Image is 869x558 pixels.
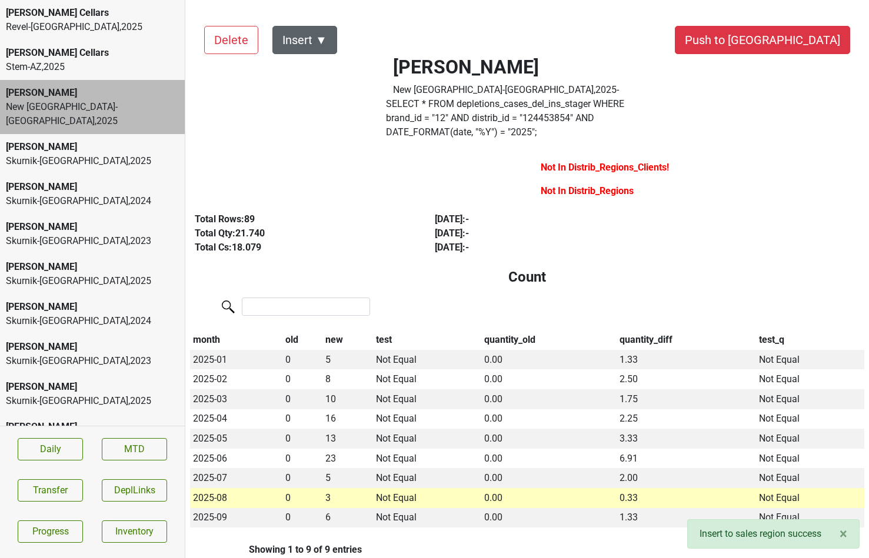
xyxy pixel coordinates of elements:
[541,161,669,175] label: Not In Distrib_Regions_Clients!
[6,46,179,60] div: [PERSON_NAME] Cellars
[6,260,179,274] div: [PERSON_NAME]
[323,350,374,370] td: 5
[6,6,179,20] div: [PERSON_NAME] Cellars
[190,409,282,429] td: 2025-04
[190,429,282,449] td: 2025-05
[6,394,179,408] div: Skurnik-[GEOGRAPHIC_DATA] , 2025
[282,369,322,389] td: 0
[195,226,408,240] div: Total Qty: 21.740
[756,488,864,508] td: Not Equal
[756,429,864,449] td: Not Equal
[481,468,617,488] td: 0.00
[6,20,179,34] div: Revel-[GEOGRAPHIC_DATA] , 2025
[323,389,374,409] td: 10
[199,269,855,286] h4: Count
[102,438,167,460] a: MTD
[617,389,756,409] td: 1.75
[190,449,282,469] td: 2025-06
[373,488,481,508] td: Not Equal
[282,468,322,488] td: 0
[190,350,282,370] td: 2025-01
[6,180,179,194] div: [PERSON_NAME]
[6,60,179,74] div: Stem-AZ , 2025
[373,350,481,370] td: Not Equal
[323,508,374,528] td: 6
[481,330,617,350] th: quantity_old: activate to sort column ascending
[675,26,850,54] button: Push to [GEOGRAPHIC_DATA]
[481,508,617,528] td: 0.00
[6,154,179,168] div: Skurnik-[GEOGRAPHIC_DATA] , 2025
[323,429,374,449] td: 13
[323,488,374,508] td: 3
[435,240,648,255] div: [DATE] : -
[617,409,756,429] td: 2.25
[6,194,179,208] div: Skurnik-[GEOGRAPHIC_DATA] , 2024
[6,274,179,288] div: Skurnik-[GEOGRAPHIC_DATA] , 2025
[756,350,864,370] td: Not Equal
[190,389,282,409] td: 2025-03
[195,212,408,226] div: Total Rows: 89
[204,26,258,54] button: Delete
[102,479,167,502] button: DeplLinks
[756,468,864,488] td: Not Equal
[6,220,179,234] div: [PERSON_NAME]
[6,140,179,154] div: [PERSON_NAME]
[6,86,179,100] div: [PERSON_NAME]
[373,369,481,389] td: Not Equal
[272,26,337,54] button: Insert ▼
[6,300,179,314] div: [PERSON_NAME]
[617,350,756,370] td: 1.33
[435,212,648,226] div: [DATE] : -
[190,508,282,528] td: 2025-09
[687,519,860,549] div: Insert to sales region success
[481,409,617,429] td: 0.00
[840,526,847,542] span: ×
[373,389,481,409] td: Not Equal
[756,409,864,429] td: Not Equal
[282,429,322,449] td: 0
[282,409,322,429] td: 0
[6,420,179,434] div: [PERSON_NAME]
[18,438,83,460] a: Daily
[756,449,864,469] td: Not Equal
[323,409,374,429] td: 16
[18,479,83,502] button: Transfer
[6,100,179,128] div: New [GEOGRAPHIC_DATA]-[GEOGRAPHIC_DATA] , 2025
[373,330,481,350] th: test: activate to sort column ascending
[393,83,619,97] div: New [GEOGRAPHIC_DATA]-[GEOGRAPHIC_DATA] , 2025 -
[323,449,374,469] td: 23
[481,488,617,508] td: 0.00
[481,429,617,449] td: 0.00
[282,389,322,409] td: 0
[282,449,322,469] td: 0
[481,449,617,469] td: 0.00
[373,449,481,469] td: Not Equal
[393,56,619,78] h2: [PERSON_NAME]
[756,389,864,409] td: Not Equal
[282,350,322,370] td: 0
[190,369,282,389] td: 2025-02
[102,520,167,543] a: Inventory
[617,330,756,350] th: quantity_diff: activate to sort column ascending
[481,389,617,409] td: 0.00
[6,380,179,394] div: [PERSON_NAME]
[6,340,179,354] div: [PERSON_NAME]
[282,508,322,528] td: 0
[756,369,864,389] td: Not Equal
[617,429,756,449] td: 3.33
[190,544,362,555] div: Showing 1 to 9 of 9 entries
[323,468,374,488] td: 5
[373,508,481,528] td: Not Equal
[18,520,83,543] a: Progress
[373,468,481,488] td: Not Equal
[190,488,282,508] td: 2025-08
[323,369,374,389] td: 8
[617,449,756,469] td: 6.91
[6,314,179,328] div: Skurnik-[GEOGRAPHIC_DATA] , 2024
[282,330,322,350] th: old: activate to sort column ascending
[435,226,648,240] div: [DATE] : -
[6,354,179,368] div: Skurnik-[GEOGRAPHIC_DATA] , 2023
[386,97,627,139] label: Click to copy query
[190,468,282,488] td: 2025-07
[481,369,617,389] td: 0.00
